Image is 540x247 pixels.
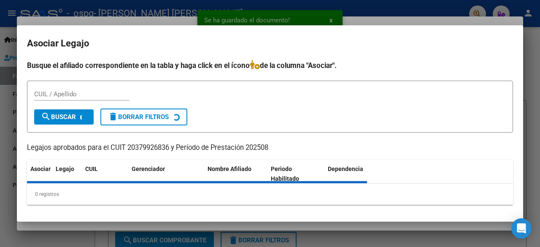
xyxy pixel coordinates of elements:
datatable-header-cell: Nombre Afiliado [204,160,267,188]
span: Gerenciador [132,166,165,172]
datatable-header-cell: Asociar [27,160,52,188]
button: Borrar Filtros [100,109,187,125]
span: Borrar Filtros [108,113,169,121]
datatable-header-cell: Legajo [52,160,82,188]
h4: Busque el afiliado correspondiente en la tabla y haga click en el ícono de la columna "Asociar". [27,60,513,71]
p: Legajos aprobados para el CUIT 20379926836 y Período de Prestación 202508 [27,143,513,153]
datatable-header-cell: Gerenciador [128,160,204,188]
span: Dependencia [328,166,363,172]
span: Buscar [41,113,76,121]
datatable-header-cell: Dependencia [324,160,388,188]
span: Legajo [56,166,74,172]
mat-icon: search [41,111,51,122]
mat-icon: delete [108,111,118,122]
span: Asociar [30,166,51,172]
span: Nombre Afiliado [208,166,251,172]
div: Open Intercom Messenger [511,218,532,239]
h2: Asociar Legajo [27,35,513,52]
button: Buscar [34,109,94,125]
datatable-header-cell: Periodo Habilitado [267,160,324,188]
datatable-header-cell: CUIL [82,160,128,188]
span: CUIL [85,166,98,172]
div: 0 registros [27,184,513,205]
span: Periodo Habilitado [271,166,299,182]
